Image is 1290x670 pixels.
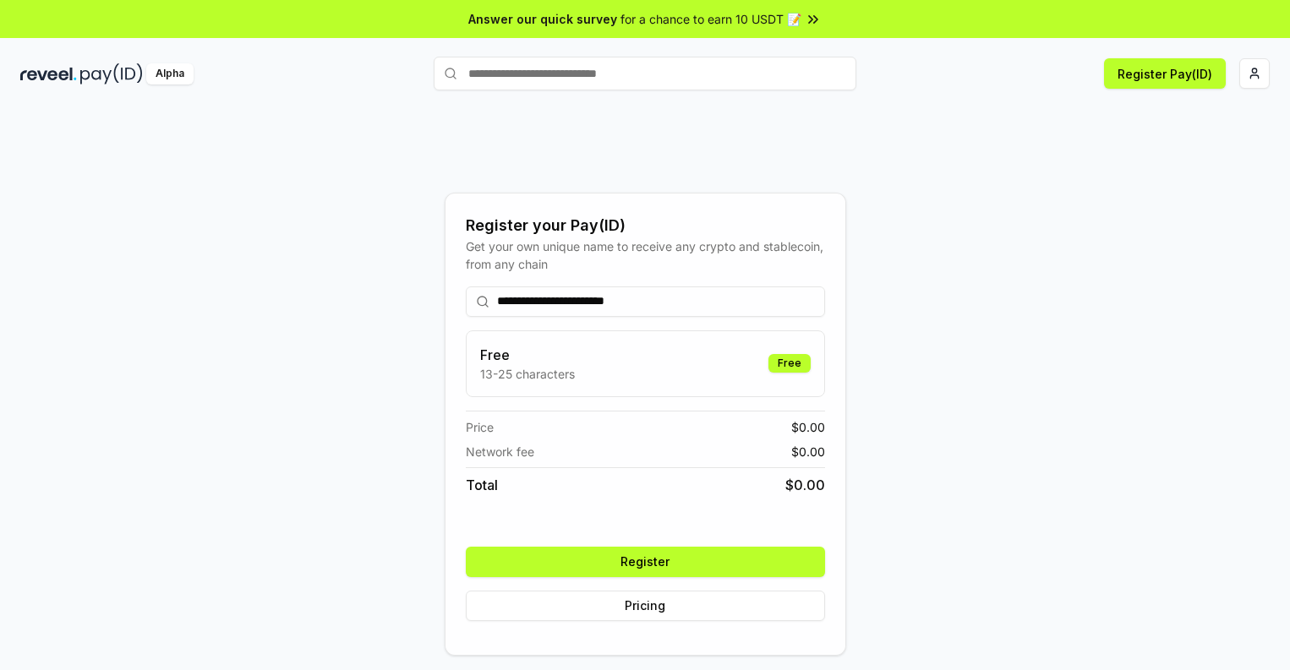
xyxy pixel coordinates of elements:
[620,10,801,28] span: for a chance to earn 10 USDT 📝
[466,214,825,237] div: Register your Pay(ID)
[480,345,575,365] h3: Free
[466,443,534,460] span: Network fee
[20,63,77,84] img: reveel_dark
[466,547,825,577] button: Register
[791,418,825,436] span: $ 0.00
[1104,58,1226,89] button: Register Pay(ID)
[768,354,811,373] div: Free
[791,443,825,460] span: $ 0.00
[480,365,575,383] p: 13-25 characters
[80,63,143,84] img: pay_id
[468,10,617,28] span: Answer our quick survey
[146,63,194,84] div: Alpha
[466,237,825,273] div: Get your own unique name to receive any crypto and stablecoin, from any chain
[785,475,825,495] span: $ 0.00
[466,475,498,495] span: Total
[466,418,494,436] span: Price
[466,591,825,621] button: Pricing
